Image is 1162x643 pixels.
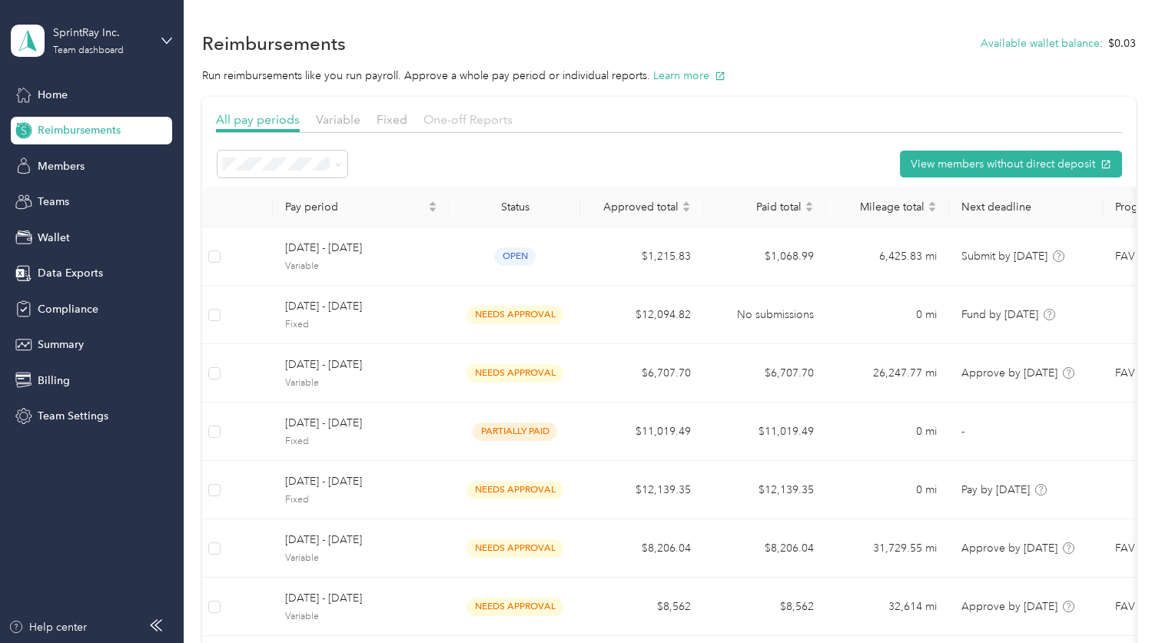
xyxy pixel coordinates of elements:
td: 26,247.77 mi [826,344,949,403]
td: $12,139.35 [703,461,826,519]
h1: Reimbursements [202,35,346,51]
th: Approved total [580,187,703,227]
span: caret-up [428,199,437,208]
td: $1,215.83 [580,227,703,286]
span: $0.03 [1108,35,1136,51]
span: Fixed [285,318,437,332]
span: caret-down [928,205,937,214]
span: - [961,425,964,438]
span: [DATE] - [DATE] [285,240,437,257]
td: $6,707.70 [703,344,826,403]
div: Team dashboard [53,46,124,55]
button: View members without direct deposit [900,151,1122,177]
span: Reimbursements [38,122,121,138]
span: [DATE] - [DATE] [285,590,437,607]
span: Variable [285,552,437,565]
span: Data Exports [38,265,103,281]
span: Teams [38,194,69,210]
span: One-off Reports [423,112,513,127]
span: caret-up [682,199,691,208]
span: Fixed [285,435,437,449]
p: Run reimbursements like you run payroll. Approve a whole pay period or individual reports. [202,68,1135,84]
td: $1,068.99 [703,227,826,286]
td: 0 mi [826,403,949,461]
span: Mileage total [838,201,925,214]
span: [DATE] - [DATE] [285,473,437,490]
span: : [1100,35,1103,51]
span: Fixed [377,112,407,127]
div: SprintRay Inc. [53,25,149,41]
span: Approve by [DATE] [961,542,1057,555]
td: 31,729.55 mi [826,519,949,578]
td: No submissions [703,286,826,344]
span: caret-down [805,205,814,214]
span: needs approval [466,364,563,382]
span: Home [38,87,68,103]
span: Compliance [38,301,98,317]
span: caret-down [428,205,437,214]
span: [DATE] - [DATE] [285,415,437,432]
div: Status [462,201,568,214]
span: open [494,247,536,265]
td: $11,019.49 [580,403,703,461]
span: needs approval [466,306,563,323]
span: partially paid [473,423,557,440]
th: Next deadline [949,187,1103,227]
td: - [949,403,1103,461]
span: Pay period [285,201,425,214]
td: $12,139.35 [580,461,703,519]
td: $8,562 [703,578,826,636]
th: Mileage total [826,187,949,227]
span: needs approval [466,539,563,557]
span: Submit by [DATE] [961,250,1047,263]
td: $8,206.04 [703,519,826,578]
td: $12,094.82 [580,286,703,344]
button: Available wallet balance [981,35,1100,51]
span: Approve by [DATE] [961,366,1057,380]
span: caret-down [682,205,691,214]
span: All pay periods [216,112,300,127]
td: $6,707.70 [580,344,703,403]
span: Wallet [38,230,70,246]
span: [DATE] - [DATE] [285,356,437,373]
th: Pay period [273,187,450,227]
span: caret-up [928,199,937,208]
span: Pay by [DATE] [961,483,1030,496]
span: Approved total [593,201,679,214]
span: Members [38,158,85,174]
span: Fixed [285,493,437,507]
td: 32,614 mi [826,578,949,636]
td: 0 mi [826,461,949,519]
iframe: Everlance-gr Chat Button Frame [1076,557,1162,643]
span: Variable [285,610,437,624]
button: Help center [8,619,87,635]
span: Variable [316,112,360,127]
span: [DATE] - [DATE] [285,298,437,315]
td: $8,206.04 [580,519,703,578]
td: $8,562 [580,578,703,636]
span: [DATE] - [DATE] [285,532,437,549]
span: Billing [38,373,70,389]
span: needs approval [466,481,563,499]
td: 0 mi [826,286,949,344]
span: Summary [38,336,84,353]
span: Team Settings [38,408,108,424]
span: caret-up [805,199,814,208]
span: Variable [285,376,437,390]
th: Paid total [703,187,826,227]
span: Variable [285,260,437,273]
span: needs approval [466,598,563,615]
span: Approve by [DATE] [961,600,1057,613]
span: Paid total [715,201,802,214]
span: Fund by [DATE] [961,308,1038,321]
td: 6,425.83 mi [826,227,949,286]
button: Learn more [653,68,725,84]
td: $11,019.49 [703,403,826,461]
